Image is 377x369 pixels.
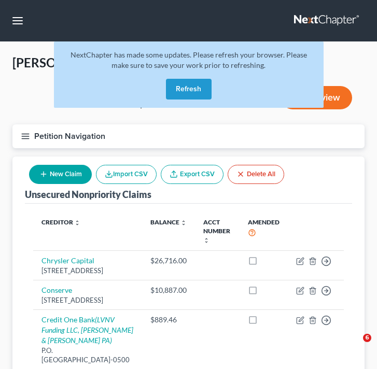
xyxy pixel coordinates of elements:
[41,315,133,345] a: Credit One Bank(LVNV Funding LLC, [PERSON_NAME] & [PERSON_NAME] PA)
[150,315,187,325] div: $889.46
[180,220,187,226] i: unfold_more
[41,295,134,305] div: [STREET_ADDRESS]
[41,315,133,345] i: (LVNV Funding LLC, [PERSON_NAME] & [PERSON_NAME] PA)
[240,212,288,251] th: Amended
[71,50,307,69] span: NextChapter has made some updates. Please refresh your browser. Please make sure to save your wor...
[228,165,284,184] button: Delete All
[363,334,371,342] span: 6
[74,220,80,226] i: unfold_more
[12,124,365,148] button: Petition Navigation
[41,256,94,265] a: Chrysler Capital
[150,256,187,266] div: $26,716.00
[342,334,367,359] iframe: Intercom live chat
[29,165,92,184] button: New Claim
[41,218,80,226] a: Creditor unfold_more
[41,286,72,294] a: Conserve
[96,165,157,184] button: Import CSV
[203,218,230,244] a: Acct Number unfold_more
[150,285,187,295] div: $10,887.00
[166,79,212,100] button: Refresh
[41,346,134,365] div: P.O. [GEOGRAPHIC_DATA]-0500
[41,266,134,276] div: [STREET_ADDRESS]
[150,218,187,226] a: Balance unfold_more
[25,188,151,201] div: Unsecured Nonpriority Claims
[161,165,224,184] a: Export CSV
[203,237,210,244] i: unfold_more
[12,55,222,70] span: [PERSON_NAME] & [PERSON_NAME]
